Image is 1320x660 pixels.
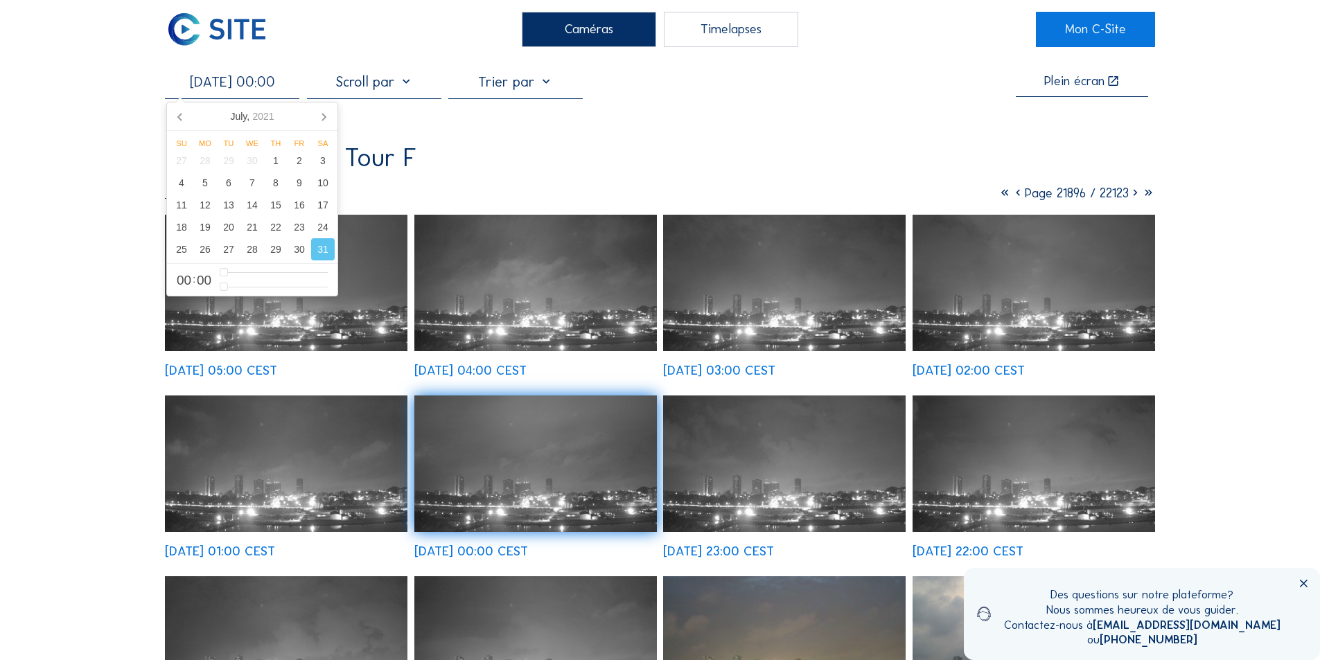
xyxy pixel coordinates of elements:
div: 1 [264,150,288,172]
div: Besix / Abidjan Tour F [165,145,416,170]
img: C-SITE Logo [165,12,269,46]
div: 9 [288,172,311,194]
a: C-SITE Logo [165,12,283,46]
div: [DATE] 03:00 CEST [663,364,775,377]
div: 23 [288,216,311,238]
div: 21 [240,216,264,238]
div: Nous sommes heureux de vous guider. [1004,603,1281,618]
div: 12 [193,194,217,216]
div: [DATE] 05:00 CEST [165,364,277,377]
div: 17 [311,194,335,216]
div: 2 [288,150,311,172]
div: 8 [264,172,288,194]
div: 5 [193,172,217,194]
div: 31 [311,238,335,260]
img: image_9083527 [165,395,407,532]
div: 29 [264,238,288,260]
div: 30 [240,150,264,172]
div: Timelapses [664,12,798,46]
div: 3 [311,150,335,172]
div: Mo [193,139,217,148]
div: 29 [217,150,240,172]
div: [DATE] 01:00 CEST [165,545,275,558]
img: image_9083499 [663,215,906,351]
div: 18 [170,216,193,238]
div: 4 [170,172,193,194]
div: We [240,139,264,148]
div: 7 [240,172,264,194]
div: July, [225,105,279,127]
div: 16 [288,194,311,216]
img: image_9083485 [414,215,657,351]
div: 27 [217,238,240,260]
div: 13 [217,194,240,216]
div: 11 [170,194,193,216]
div: Camera 1 [165,182,302,200]
div: 20 [217,216,240,238]
div: 26 [193,238,217,260]
div: Contactez-nous à [1004,618,1281,633]
a: [EMAIL_ADDRESS][DOMAIN_NAME] [1093,618,1281,632]
span: Page 21896 / 22123 [1025,185,1129,201]
img: image_9083514 [913,215,1155,351]
img: image_9083542 [414,395,657,532]
div: 28 [193,150,217,172]
div: Caméras [522,12,656,46]
div: 10 [311,172,335,194]
img: image_9083557 [663,395,906,532]
div: 19 [193,216,217,238]
div: Tu [217,139,240,148]
div: [DATE] 00:00 CEST [414,545,528,558]
div: 14 [240,194,264,216]
div: [DATE] 22:00 CEST [913,545,1023,558]
img: image_9083571 [913,395,1155,532]
span: : [193,274,195,284]
div: 24 [311,216,335,238]
span: 00 [177,274,191,287]
div: [DATE] 02:00 CEST [913,364,1025,377]
input: Recherche par date 󰅀 [165,73,299,90]
a: Mon C-Site [1036,12,1154,46]
div: 25 [170,238,193,260]
div: ou [1004,632,1281,648]
div: 22 [264,216,288,238]
a: [PHONE_NUMBER] [1100,632,1197,646]
div: [DATE] 23:00 CEST [663,545,774,558]
img: image_9083471 [165,215,407,351]
div: 15 [264,194,288,216]
div: [DATE] 04:00 CEST [414,364,527,377]
div: 27 [170,150,193,172]
img: operator [977,587,991,640]
div: Th [264,139,288,148]
div: 6 [217,172,240,194]
div: 28 [240,238,264,260]
div: Plein écran [1044,75,1105,89]
div: Sa [311,139,335,148]
div: Su [170,139,193,148]
div: Fr [288,139,311,148]
div: 30 [288,238,311,260]
i: 2021 [252,111,274,122]
span: 00 [197,274,211,287]
div: Des questions sur notre plateforme? [1004,587,1281,603]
